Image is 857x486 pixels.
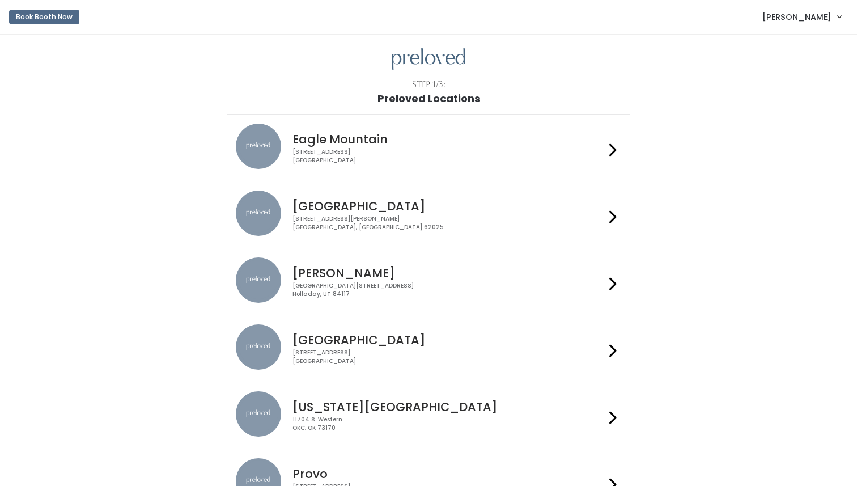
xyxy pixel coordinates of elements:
[236,191,281,236] img: preloved location
[292,282,604,298] div: [GEOGRAPHIC_DATA][STREET_ADDRESS] Holladay, UT 84117
[292,349,604,365] div: [STREET_ADDRESS] [GEOGRAPHIC_DATA]
[292,400,604,413] h4: [US_STATE][GEOGRAPHIC_DATA]
[236,257,281,303] img: preloved location
[236,257,621,306] a: preloved location [PERSON_NAME] [GEOGRAPHIC_DATA][STREET_ADDRESS]Holladay, UT 84117
[236,324,281,370] img: preloved location
[292,148,604,164] div: [STREET_ADDRESS] [GEOGRAPHIC_DATA]
[292,133,604,146] h4: Eagle Mountain
[9,5,79,29] a: Book Booth Now
[412,79,446,91] div: Step 1/3:
[236,124,621,172] a: preloved location Eagle Mountain [STREET_ADDRESS][GEOGRAPHIC_DATA]
[236,124,281,169] img: preloved location
[292,215,604,231] div: [STREET_ADDRESS][PERSON_NAME] [GEOGRAPHIC_DATA], [GEOGRAPHIC_DATA] 62025
[762,11,831,23] span: [PERSON_NAME]
[292,467,604,480] h4: Provo
[292,416,604,432] div: 11704 S. Western OKC, OK 73170
[236,391,621,439] a: preloved location [US_STATE][GEOGRAPHIC_DATA] 11704 S. WesternOKC, OK 73170
[751,5,852,29] a: [PERSON_NAME]
[392,48,465,70] img: preloved logo
[9,10,79,24] button: Book Booth Now
[292,267,604,280] h4: [PERSON_NAME]
[236,391,281,437] img: preloved location
[236,191,621,239] a: preloved location [GEOGRAPHIC_DATA] [STREET_ADDRESS][PERSON_NAME][GEOGRAPHIC_DATA], [GEOGRAPHIC_D...
[377,93,480,104] h1: Preloved Locations
[236,324,621,373] a: preloved location [GEOGRAPHIC_DATA] [STREET_ADDRESS][GEOGRAPHIC_DATA]
[292,333,604,346] h4: [GEOGRAPHIC_DATA]
[292,200,604,213] h4: [GEOGRAPHIC_DATA]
